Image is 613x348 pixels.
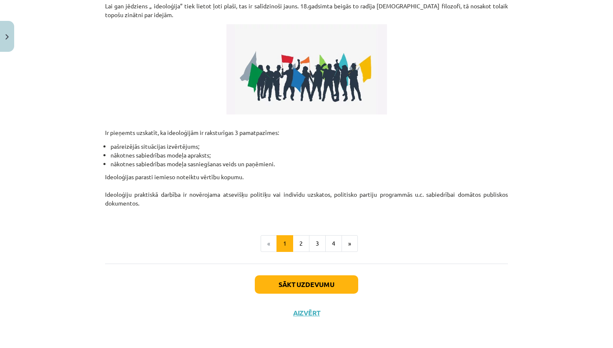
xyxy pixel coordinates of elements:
button: Sākt uzdevumu [255,275,358,294]
button: 2 [293,235,309,252]
p: Ideoloģijas parasti iemieso noteiktu vērtību kopumu. Ideoloģiju praktiskā darbība ir novērojama a... [105,173,508,216]
button: 3 [309,235,326,252]
nav: Page navigation example [105,235,508,252]
li: nākotnes sabiedrības modeļa sasniegšanas veids un paņēmieni. [111,160,508,168]
button: 4 [325,235,342,252]
button: Aizvērt [291,309,322,317]
button: » [342,235,358,252]
li: pašreizējās situācijas izvērtējums; [111,142,508,151]
li: nākotnes sabiedrības modeļa apraksts; [111,151,508,160]
p: Ir pieņemts uzskatīt, ka ideoloģijām ir raksturīgas 3 pamatpazīmes: [105,119,508,137]
p: Lai gan jēdziens „ ideoloģija” tiek lietot ļoti plaši, tas ir salīdzinoši jauns. 18.gadsimta beig... [105,2,508,19]
button: 1 [276,235,293,252]
img: icon-close-lesson-0947bae3869378f0d4975bcd49f059093ad1ed9edebbc8119c70593378902aed.svg [5,34,9,40]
